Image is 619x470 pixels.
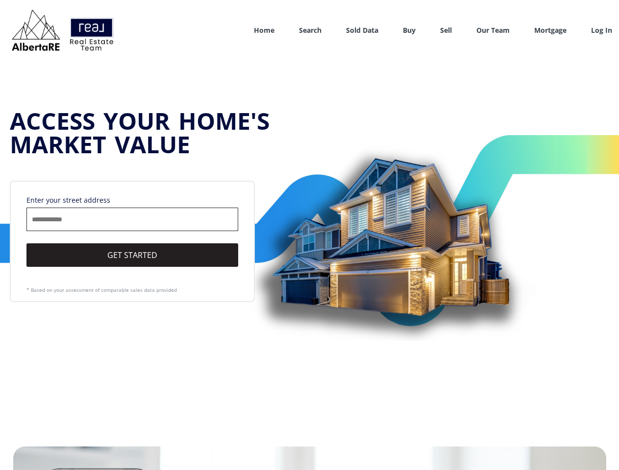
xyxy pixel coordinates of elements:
a: Search [299,25,322,35]
a: Mortgage [534,25,567,35]
h1: Access Your Home's Market Value [10,109,304,156]
img: Logo [7,7,119,53]
p: * Based on your assessment of comparable sales data provided [26,286,238,293]
a: Sell [440,25,452,35]
a: Buy [403,25,416,35]
a: Home [254,25,274,35]
a: Sold Data [346,25,378,35]
a: Our Team [476,25,510,35]
label: Enter your street address [26,195,110,205]
a: Log In [591,25,612,35]
button: Get started [26,243,238,267]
